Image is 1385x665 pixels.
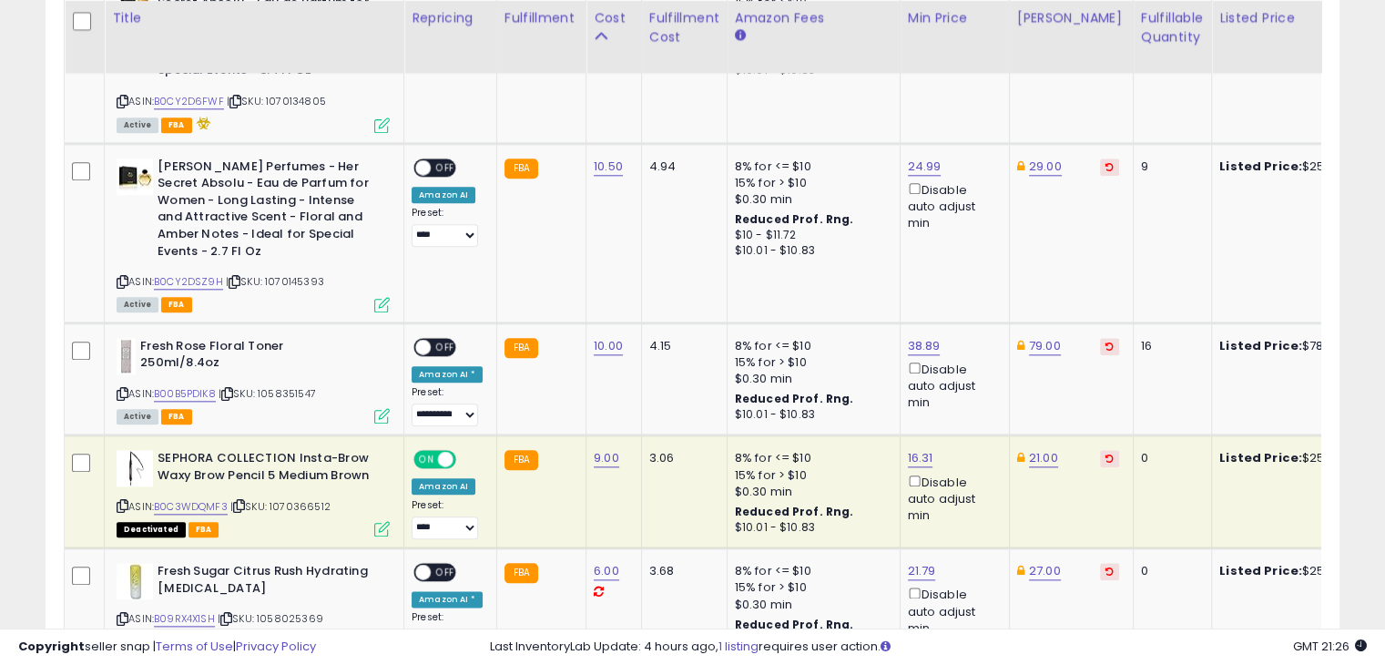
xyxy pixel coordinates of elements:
div: Disable auto adjust min [908,179,995,232]
div: 3.68 [649,563,713,579]
div: Amazon AI * [412,591,483,608]
div: Listed Price [1219,8,1377,27]
div: Preset: [412,207,483,248]
a: B0C3WDQMF3 [154,499,228,515]
span: | SKU: 1070366512 [230,499,331,514]
b: SEPHORA COLLECTION Insta-Brow Waxy Brow Pencil 5 Medium Brown [158,450,379,488]
span: All listings currently available for purchase on Amazon [117,118,158,133]
a: 10.00 [594,337,623,355]
div: Amazon Fees [735,8,892,27]
span: | SKU: 1058351547 [219,386,316,401]
span: FBA [161,409,192,425]
img: 41hAeRc1dgL._SL40_.jpg [117,338,136,374]
a: 38.89 [908,337,941,355]
img: 31IN0QSb3dL._SL40_.jpg [117,450,153,486]
span: 2025-10-12 21:26 GMT [1293,638,1367,655]
span: | SKU: 1070145393 [226,274,324,289]
div: Fulfillment [504,8,578,27]
div: 4.15 [649,338,713,354]
a: 79.00 [1029,337,1061,355]
a: B00B5PDIK8 [154,386,216,402]
a: Privacy Policy [236,638,316,655]
div: Title [112,8,396,27]
div: ASIN: [117,450,390,535]
span: OFF [431,339,460,354]
b: Listed Price: [1219,449,1302,466]
i: hazardous material [192,117,211,129]
a: 16.31 [908,449,933,467]
div: 3.06 [649,450,713,466]
div: Repricing [412,8,489,27]
a: B0CY2DSZ9H [154,274,223,290]
span: OFF [431,565,460,580]
div: Disable auto adjust min [908,359,995,412]
img: 31J8dWw0Z6L._SL40_.jpg [117,159,153,195]
div: $10 - $11.72 [735,228,886,243]
a: 24.99 [908,158,942,176]
span: FBA [161,118,192,133]
div: 0 [1141,450,1197,466]
div: $25.63 [1219,159,1370,175]
div: ASIN: [117,563,390,648]
span: All listings currently available for purchase on Amazon [117,297,158,312]
div: Min Price [908,8,1002,27]
a: Terms of Use [156,638,233,655]
div: $78.41 [1219,338,1370,354]
div: Last InventoryLab Update: 4 hours ago, requires user action. [490,639,1367,656]
div: Preset: [412,386,483,427]
div: ASIN: [117,159,390,311]
a: 21.79 [908,562,936,580]
a: 27.00 [1029,562,1061,580]
span: | SKU: 1058025369 [218,611,323,626]
div: Preset: [412,499,483,540]
img: 31f0isISRGL._SL40_.jpg [117,563,153,599]
div: $10.01 - $10.83 [735,243,886,259]
div: 8% for <= $10 [735,159,886,175]
span: FBA [188,522,219,537]
div: Fulfillment Cost [649,8,719,46]
b: Listed Price: [1219,158,1302,175]
a: 9.00 [594,449,619,467]
div: $25.00 [1219,563,1370,579]
a: 1 listing [718,638,759,655]
span: | SKU: 1070134805 [227,94,326,108]
div: 9 [1141,159,1197,175]
div: $0.30 min [735,597,886,613]
div: Amazon AI [412,187,475,203]
div: Preset: [412,611,483,652]
div: 16 [1141,338,1197,354]
div: 0 [1141,563,1197,579]
small: Amazon Fees. [735,27,746,44]
a: B0CY2D6FWF [154,94,224,109]
i: This overrides the store level Dynamic Max Price for this listing [1017,452,1024,464]
small: FBA [504,450,538,470]
span: All listings that are unavailable for purchase on Amazon for any reason other than out-of-stock [117,522,186,537]
span: FBA [161,297,192,312]
b: Fresh Sugar Citrus Rush Hydrating [MEDICAL_DATA] [158,563,379,601]
div: Disable auto adjust min [908,584,995,637]
div: $10.01 - $10.83 [735,407,886,423]
b: [PERSON_NAME] Perfumes - Her Secret Absolu - Eau de Parfum for Women - Long Lasting - Intense and... [158,159,379,264]
div: 8% for <= $10 [735,338,886,354]
a: B09RX4X1SH [154,611,215,627]
i: Revert to store-level Dynamic Max Price [1105,454,1114,463]
strong: Copyright [18,638,85,655]
div: 15% for > $10 [735,175,886,191]
div: 15% for > $10 [735,467,886,484]
div: ASIN: [117,338,390,423]
small: FBA [504,159,538,179]
div: $0.30 min [735,191,886,208]
b: Reduced Prof. Rng. [735,391,854,406]
a: 29.00 [1029,158,1062,176]
div: 15% for > $10 [735,354,886,371]
b: Reduced Prof. Rng. [735,211,854,227]
div: Disable auto adjust min [908,472,995,525]
div: Amazon AI * [412,366,483,383]
span: OFF [453,452,483,467]
small: FBA [504,338,538,358]
div: $10.01 - $10.83 [735,520,886,536]
span: All listings currently available for purchase on Amazon [117,409,158,425]
div: Cost [594,8,634,27]
div: $0.30 min [735,484,886,500]
b: Listed Price: [1219,562,1302,579]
